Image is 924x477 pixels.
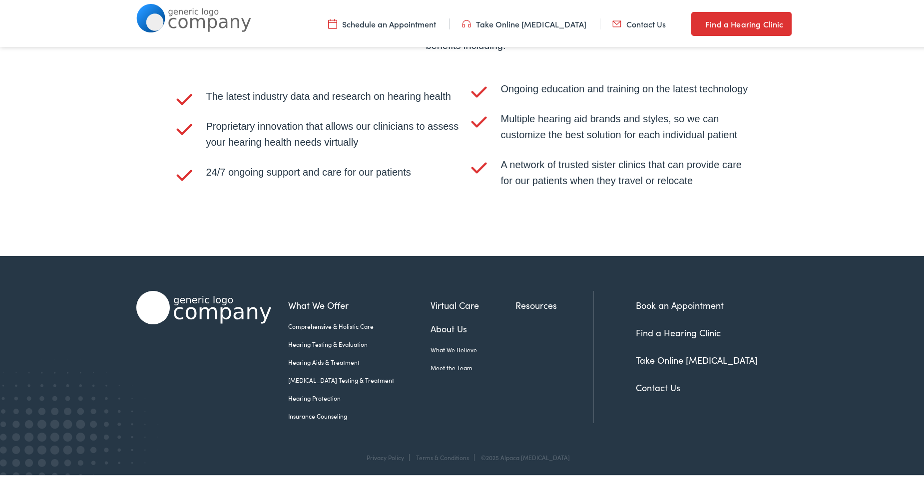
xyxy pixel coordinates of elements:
a: Find a Hearing Clinic [636,324,721,337]
a: [MEDICAL_DATA] Testing & Treatment [288,374,431,383]
a: Privacy Policy [367,451,404,460]
a: What We Offer [288,296,431,310]
a: Resources [515,296,593,310]
div: A network of trusted sister clinics that can provide care for our patients when they travel or re... [501,155,756,187]
img: utility icon [612,16,621,27]
div: Ongoing education and training on the latest technology [501,79,756,95]
div: The latest industry data and research on hearing health [206,86,461,102]
a: Take Online [MEDICAL_DATA] [462,16,586,27]
a: Meet the Team [431,361,515,370]
img: utility icon [328,16,337,27]
div: 24/7 ongoing support and care for our patients [206,162,461,194]
a: Take Online [MEDICAL_DATA] [636,352,758,364]
a: Contact Us [636,379,680,392]
a: What We Believe [431,343,515,352]
a: Book an Appointment [636,297,724,309]
a: Hearing Testing & Evaluation [288,338,431,347]
div: Proprietary innovation that allows our clinicians to assess your hearing health needs virtually [206,116,461,148]
img: utility icon [462,16,471,27]
img: Alpaca Audiology [136,289,271,322]
img: utility icon [691,16,700,28]
a: Insurance Counseling [288,410,431,419]
div: Multiple hearing aid brands and styles, so we can customize the best solution for each individual... [501,109,756,141]
a: Virtual Care [431,296,515,310]
a: Contact Us [612,16,666,27]
div: ©2025 Alpaca [MEDICAL_DATA] [476,452,570,459]
a: Hearing Protection [288,392,431,401]
a: Schedule an Appointment [328,16,436,27]
a: Hearing Aids & Treatment [288,356,431,365]
a: Comprehensive & Holistic Care [288,320,431,329]
a: About Us [431,320,515,333]
a: Terms & Conditions [416,451,469,460]
a: Find a Hearing Clinic [691,10,791,34]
